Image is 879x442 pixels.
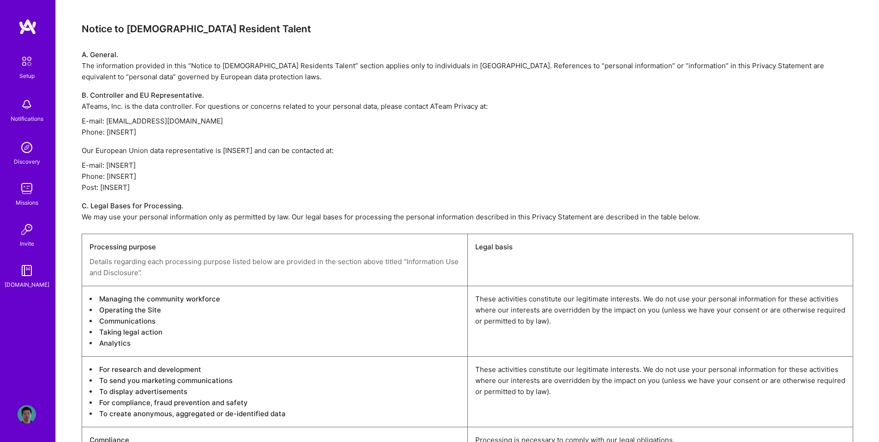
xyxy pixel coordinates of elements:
div: ATeams, Inc. is the data controller. For questions or concerns related to your personal data, ple... [82,90,853,112]
li: Operating the Site [90,305,460,316]
div: Setup [19,71,35,81]
div: C. Legal Bases for Processing. [82,200,853,212]
div: These activities constitute our legitimate interests. We do not use your personal information for... [467,357,853,427]
li: For research and development [90,364,460,375]
li: To send you marketing communications [90,375,460,386]
img: User Avatar [18,405,36,424]
div: We may use your personal information only as permitted by law. Our legal bases for processing the... [82,200,853,223]
div: Legal basis [467,234,520,286]
div: Processing purpose [90,242,460,253]
img: discovery [18,138,36,157]
div: Discovery [14,157,40,166]
a: User Avatar [15,405,38,424]
img: Invite [18,220,36,239]
div: The information provided in this “Notice to [DEMOGRAPHIC_DATA] Residents Talent” section applies ... [82,49,853,83]
div: These activities constitute our legitimate interests. We do not use your personal information for... [467,286,853,356]
li: Taking legal action [90,327,460,338]
div: Missions [16,198,38,207]
img: setup [17,52,36,71]
div: E-mail: [INSERT] Phone: [INSERT] Post: [INSERT] [82,160,853,193]
div: B. Controller and EU Representative. [82,90,853,101]
div: A. General. [82,49,853,60]
li: Сommunications [90,316,460,327]
div: Details regarding each processing purpose listed below are provided in the section above titled “... [90,256,460,278]
div: E-mail: [EMAIL_ADDRESS][DOMAIN_NAME] Phone: [INSERT] [82,116,853,138]
img: bell [18,95,36,114]
img: guide book [18,261,36,280]
div: Notifications [11,114,43,124]
li: Analytics [90,338,460,349]
h3: Notice to [DEMOGRAPHIC_DATA] Resident Talent [82,23,853,35]
div: Our European Union data representative is [INSERT] and can be contacted at: [82,145,853,156]
img: teamwork [18,179,36,198]
li: Managing the community workforce [90,294,460,305]
li: To display advertisements [90,386,460,397]
div: [DOMAIN_NAME] [5,280,49,289]
img: logo [18,18,37,35]
li: To create anonymous, aggregated or de-identified data [90,408,460,419]
div: Invite [20,239,34,248]
li: For compliance, fraud prevention and safety [90,397,460,408]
